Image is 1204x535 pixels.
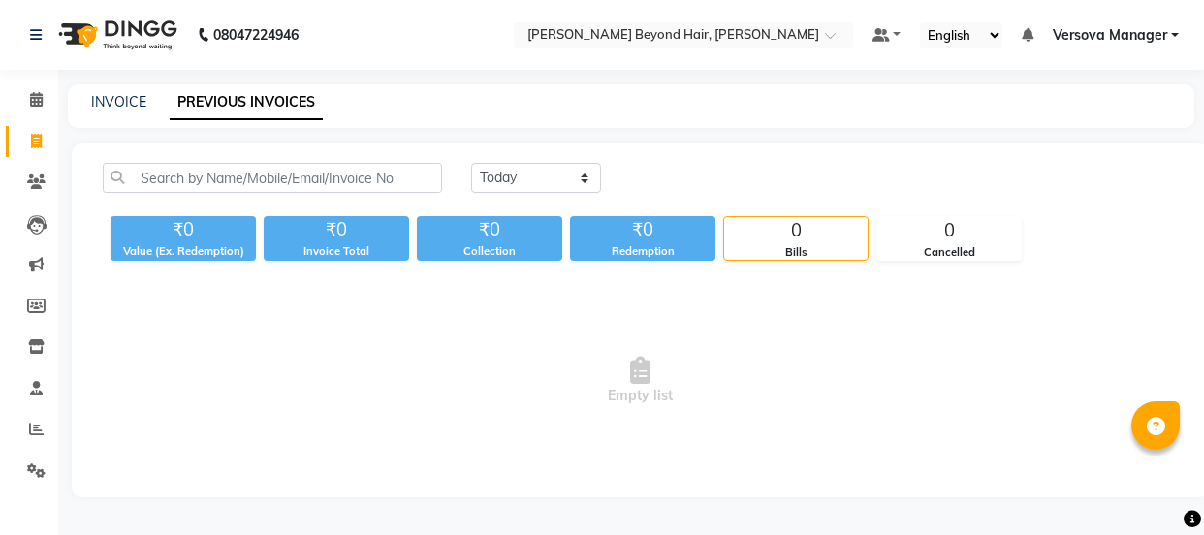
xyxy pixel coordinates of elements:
div: Cancelled [877,244,1021,261]
div: 0 [877,217,1021,244]
div: Invoice Total [264,243,409,260]
div: ₹0 [264,216,409,243]
span: Versova Manager [1053,25,1167,46]
span: Empty list [103,284,1178,478]
div: ₹0 [417,216,562,243]
a: PREVIOUS INVOICES [170,85,323,120]
a: INVOICE [91,93,146,110]
div: ₹0 [111,216,256,243]
b: 08047224946 [213,8,299,62]
div: Value (Ex. Redemption) [111,243,256,260]
div: Bills [724,244,868,261]
div: Collection [417,243,562,260]
input: Search by Name/Mobile/Email/Invoice No [103,163,442,193]
div: Redemption [570,243,715,260]
div: 0 [724,217,868,244]
iframe: chat widget [1123,457,1185,516]
div: ₹0 [570,216,715,243]
img: logo [49,8,182,62]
